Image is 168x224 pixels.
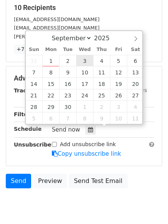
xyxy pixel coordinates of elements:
span: September 15, 2025 [42,78,59,89]
span: Sat [127,47,144,52]
label: Add unsubscribe link [60,140,116,148]
span: October 1, 2025 [76,101,93,112]
span: October 3, 2025 [110,101,127,112]
a: Send Test Email [69,174,127,188]
span: Sun [26,47,43,52]
span: October 6, 2025 [42,112,59,124]
h5: Advanced [14,74,154,82]
span: Send now [52,126,80,133]
span: September 9, 2025 [59,66,76,78]
span: September 19, 2025 [110,78,127,89]
strong: Filters [14,111,33,117]
span: October 11, 2025 [127,112,144,124]
a: +7 more [14,44,43,54]
span: September 5, 2025 [110,55,127,66]
span: September 1, 2025 [42,55,59,66]
strong: Tracking [14,87,40,94]
span: September 3, 2025 [76,55,93,66]
span: Thu [93,47,110,52]
span: September 7, 2025 [26,66,43,78]
span: September 23, 2025 [59,89,76,101]
span: September 2, 2025 [59,55,76,66]
small: [EMAIL_ADDRESS][DOMAIN_NAME] [14,25,100,31]
span: October 9, 2025 [93,112,110,124]
span: September 28, 2025 [26,101,43,112]
small: [PERSON_NAME][EMAIL_ADDRESS][DOMAIN_NAME] [14,34,140,40]
span: September 20, 2025 [127,78,144,89]
small: [EMAIL_ADDRESS][DOMAIN_NAME] [14,16,100,22]
span: September 8, 2025 [42,66,59,78]
span: October 4, 2025 [127,101,144,112]
a: Copy unsubscribe link [52,150,121,157]
span: Wed [76,47,93,52]
h5: 10 Recipients [14,3,154,12]
span: September 16, 2025 [59,78,76,89]
span: September 26, 2025 [110,89,127,101]
span: September 21, 2025 [26,89,43,101]
a: Preview [33,174,67,188]
span: Tue [59,47,76,52]
span: September 4, 2025 [93,55,110,66]
span: September 18, 2025 [93,78,110,89]
a: Send [6,174,31,188]
span: October 7, 2025 [59,112,76,124]
strong: Schedule [14,126,42,132]
span: August 31, 2025 [26,55,43,66]
span: September 24, 2025 [76,89,93,101]
span: September 6, 2025 [127,55,144,66]
span: September 10, 2025 [76,66,93,78]
span: Mon [42,47,59,52]
input: Year [92,35,120,42]
span: Fri [110,47,127,52]
span: September 30, 2025 [59,101,76,112]
span: October 5, 2025 [26,112,43,124]
span: September 29, 2025 [42,101,59,112]
span: September 27, 2025 [127,89,144,101]
span: September 13, 2025 [127,66,144,78]
span: September 17, 2025 [76,78,93,89]
span: September 22, 2025 [42,89,59,101]
strong: Unsubscribe [14,142,52,148]
span: October 10, 2025 [110,112,127,124]
span: October 2, 2025 [93,101,110,112]
span: October 8, 2025 [76,112,93,124]
span: September 11, 2025 [93,66,110,78]
span: September 12, 2025 [110,66,127,78]
iframe: Chat Widget [130,187,168,224]
span: September 25, 2025 [93,89,110,101]
span: September 14, 2025 [26,78,43,89]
